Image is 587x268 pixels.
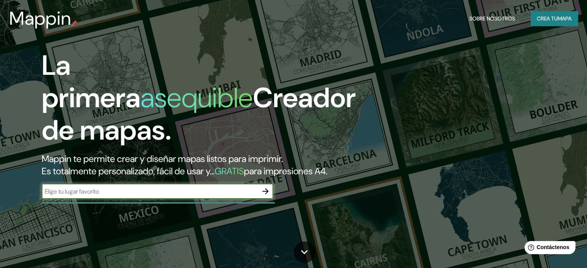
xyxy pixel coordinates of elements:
[140,80,253,116] font: asequible
[42,187,258,196] input: Elige tu lugar favorito
[42,47,140,116] font: La primera
[42,165,215,177] font: Es totalmente personalizado, fácil de usar y...
[215,165,244,177] font: GRATIS
[42,153,283,165] font: Mappin te permite crear y diseñar mapas listos para imprimir.
[9,6,71,30] font: Mappin
[558,15,572,22] font: mapa
[42,80,356,148] font: Creador de mapas.
[518,238,579,260] iframe: Lanzador de widgets de ayuda
[537,15,558,22] font: Crea tu
[531,11,578,26] button: Crea tumapa
[71,20,78,26] img: pin de mapeo
[469,15,515,22] font: Sobre nosotros
[244,165,327,177] font: para impresiones A4.
[466,11,518,26] button: Sobre nosotros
